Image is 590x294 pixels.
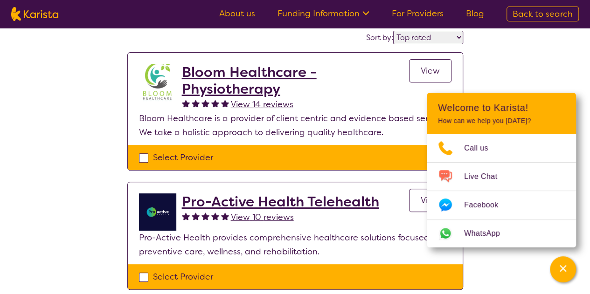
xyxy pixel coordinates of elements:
[464,170,508,184] span: Live Chat
[139,111,451,139] p: Bloom Healthcare is a provider of client centric and evidence based services. We take a holistic ...
[231,99,293,110] span: View 14 reviews
[182,99,190,107] img: fullstar
[464,226,511,240] span: WhatsApp
[221,212,229,220] img: fullstar
[507,7,579,21] a: Back to search
[409,59,451,82] a: View
[466,8,484,19] a: Blog
[211,99,219,107] img: fullstar
[221,99,229,107] img: fullstar
[182,212,190,220] img: fullstar
[11,7,58,21] img: Karista logo
[427,219,576,247] a: Web link opens in a new tab.
[513,8,573,20] span: Back to search
[139,193,176,231] img: ymlb0re46ukcwlkv50cv.png
[409,189,451,212] a: View
[219,8,255,19] a: About us
[231,97,293,111] a: View 14 reviews
[192,212,200,220] img: fullstar
[182,193,379,210] a: Pro-Active Health Telehealth
[192,99,200,107] img: fullstar
[211,212,219,220] img: fullstar
[427,134,576,247] ul: Choose channel
[139,64,176,101] img: nlunmdoklscguhneplkn.jpg
[464,141,500,155] span: Call us
[278,8,369,19] a: Funding Information
[139,231,451,259] p: Pro-Active Health provides comprehensive healthcare solutions focused on preventive care, wellnes...
[201,212,209,220] img: fullstar
[550,256,576,282] button: Channel Menu
[231,210,294,224] a: View 10 reviews
[421,65,440,76] span: View
[421,195,440,206] span: View
[182,64,409,97] a: Bloom Healthcare - Physiotherapy
[201,99,209,107] img: fullstar
[464,198,509,212] span: Facebook
[392,8,444,19] a: For Providers
[231,212,294,223] span: View 10 reviews
[438,102,565,113] h2: Welcome to Karista!
[366,33,393,42] label: Sort by:
[438,117,565,125] p: How can we help you [DATE]?
[427,93,576,247] div: Channel Menu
